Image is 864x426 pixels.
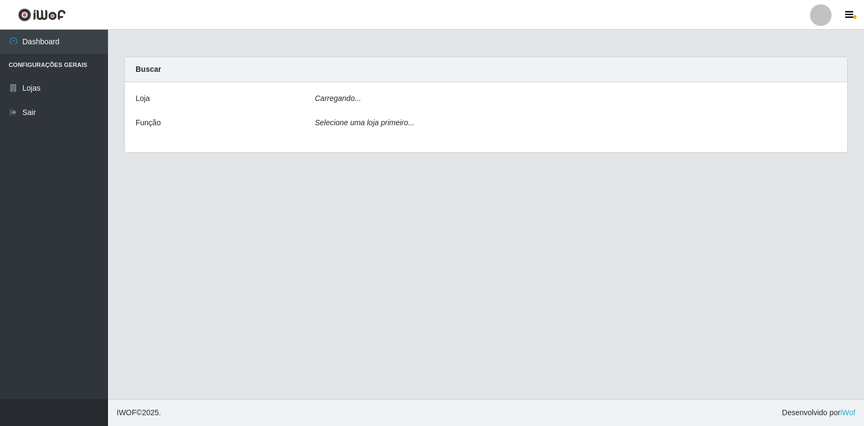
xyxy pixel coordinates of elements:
[136,117,161,129] label: Função
[18,8,66,22] img: CoreUI Logo
[782,407,855,418] span: Desenvolvido por
[315,94,361,103] i: Carregando...
[136,93,150,104] label: Loja
[315,118,414,127] i: Selecione uma loja primeiro...
[840,408,855,417] a: iWof
[117,407,161,418] span: © 2025 .
[136,65,161,73] strong: Buscar
[117,408,137,417] span: IWOF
